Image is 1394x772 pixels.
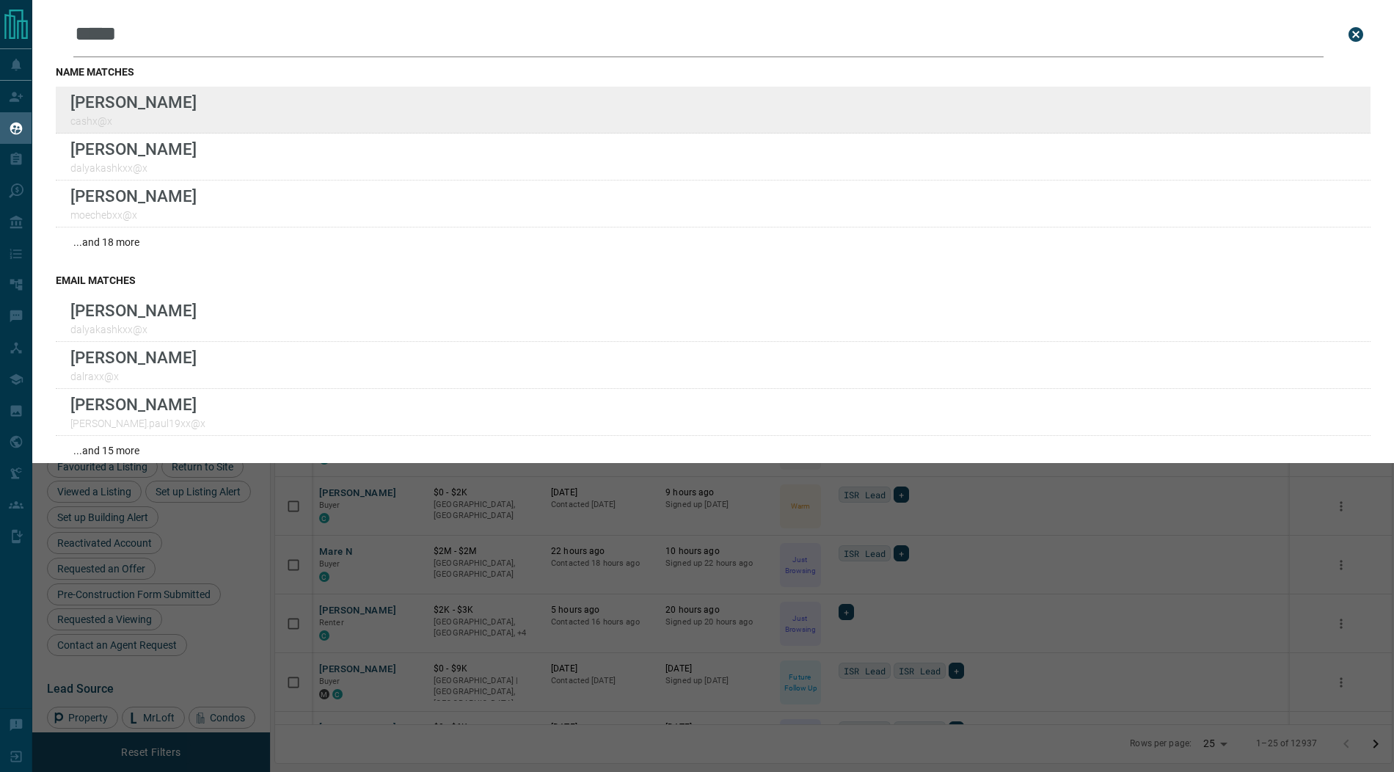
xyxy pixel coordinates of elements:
[70,324,197,335] p: dalyakashkxx@x
[70,186,197,205] p: [PERSON_NAME]
[70,115,197,127] p: cashx@x
[56,436,1371,465] div: ...and 15 more
[56,66,1371,78] h3: name matches
[70,162,197,174] p: dalyakashkxx@x
[70,139,197,159] p: [PERSON_NAME]
[1341,20,1371,49] button: close search bar
[70,395,205,414] p: [PERSON_NAME]
[56,274,1371,286] h3: email matches
[70,348,197,367] p: [PERSON_NAME]
[70,301,197,320] p: [PERSON_NAME]
[70,371,197,382] p: dalraxx@x
[56,227,1371,257] div: ...and 18 more
[70,92,197,112] p: [PERSON_NAME]
[70,418,205,429] p: [PERSON_NAME].paul19xx@x
[70,209,197,221] p: moechebxx@x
